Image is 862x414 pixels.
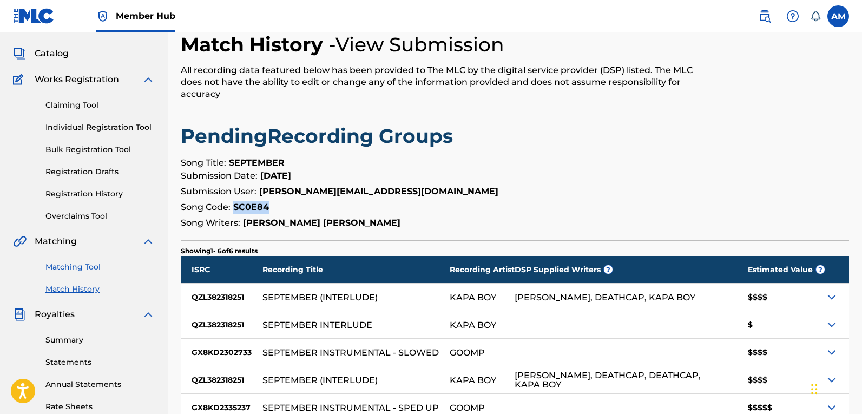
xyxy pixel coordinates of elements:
a: Claiming Tool [45,100,155,111]
div: $$$$ [737,366,825,393]
div: SEPTEMBER (INTERLUDE) [262,293,378,302]
a: CatalogCatalog [13,47,69,60]
img: search [758,10,771,23]
span: Song Title: [181,157,226,168]
img: Top Rightsholder [96,10,109,23]
img: Matching [13,235,27,248]
span: Catalog [35,47,69,60]
div: SEPTEMBER (INTERLUDE) [262,376,378,385]
div: $ [737,311,825,338]
div: Recording Artist [450,256,515,283]
a: Registration History [45,188,155,200]
img: Expand Icon [825,346,838,359]
div: All recording data featured below has been provided to The MLC by the digital service provider (D... [181,64,695,100]
span: Member Hub [116,10,175,22]
h2: Match History [181,32,328,57]
div: [PERSON_NAME], DEATHCAP, DEATHCAP, KAPA BOY [515,371,726,389]
div: QZL382318251 [181,311,262,338]
div: SEPTEMBER INSTRUMENTAL - SPED UP [262,403,439,412]
img: Catalog [13,47,26,60]
strong: SEPTEMBER [229,157,285,168]
img: Expand Icon [825,318,838,331]
div: QZL382318251 [181,366,262,393]
span: ? [816,265,825,274]
a: Summary [45,334,155,346]
div: KAPA BOY [450,320,496,330]
img: Works Registration [13,73,27,86]
img: expand [142,308,155,321]
div: Help [782,5,804,27]
span: Submission Date: [181,170,258,181]
span: Song Writers: [181,218,240,228]
div: $$$$ [737,284,825,311]
a: Rate Sheets [45,401,155,412]
a: Overclaims Tool [45,211,155,222]
div: Recording Title [262,256,450,283]
span: Matching [35,235,77,248]
strong: [PERSON_NAME][EMAIL_ADDRESS][DOMAIN_NAME] [259,186,498,196]
div: Estimated Value [737,256,825,283]
div: [PERSON_NAME], DEATHCAP, KAPA BOY [515,293,695,302]
span: ? [604,265,613,274]
img: MLC Logo [13,8,55,24]
strong: SC0E84 [233,202,269,212]
span: Submission User: [181,186,256,196]
div: SEPTEMBER INTERLUDE [262,320,372,330]
div: GOOMP [450,403,485,412]
a: Matching Tool [45,261,155,273]
div: Drag [811,373,818,405]
span: Works Registration [35,73,119,86]
div: KAPA BOY [450,293,496,302]
div: DSP Supplied Writers [515,256,737,283]
iframe: Chat Widget [808,362,862,414]
div: KAPA BOY [450,376,496,385]
div: QZL382318251 [181,284,262,311]
a: Public Search [754,5,775,27]
img: Expand Icon [825,291,838,304]
strong: [PERSON_NAME] [PERSON_NAME] [243,218,400,228]
img: Royalties [13,308,26,321]
div: User Menu [827,5,849,27]
img: help [786,10,799,23]
a: Match History [45,284,155,295]
a: Registration Drafts [45,166,155,178]
div: $$$$ [737,339,825,366]
a: Statements [45,357,155,368]
p: Showing 1 - 6 of 6 results [181,246,258,256]
span: Song Code: [181,202,231,212]
a: Annual Statements [45,379,155,390]
div: GOOMP [450,348,485,357]
span: Royalties [35,308,75,321]
h2: Pending Recording Groups [181,124,849,148]
div: SEPTEMBER INSTRUMENTAL - SLOWED [262,348,439,357]
a: Individual Registration Tool [45,122,155,133]
div: ISRC [181,256,262,283]
strong: [DATE] [260,170,291,181]
div: Notifications [810,11,821,22]
a: Bulk Registration Tool [45,144,155,155]
img: expand [142,235,155,248]
div: GX8KD2302733 [181,339,262,366]
img: expand [142,73,155,86]
a: SummarySummary [13,21,78,34]
h4: - View Submission [328,32,504,57]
